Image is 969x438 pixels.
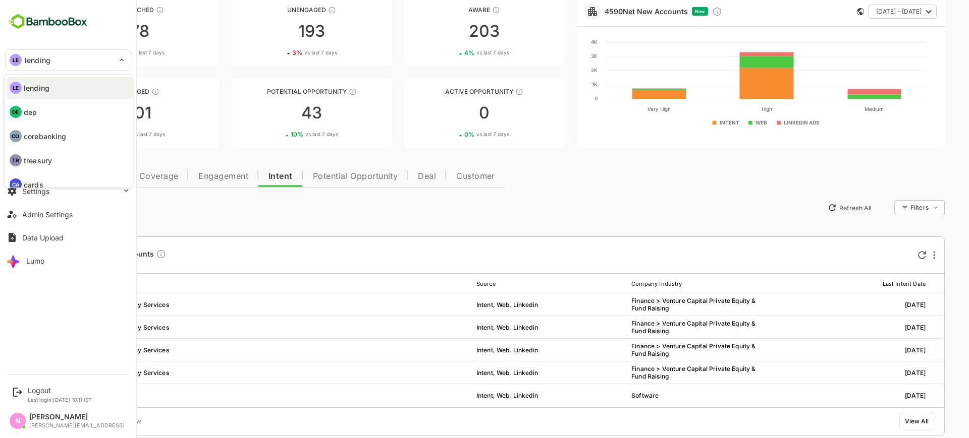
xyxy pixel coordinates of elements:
div: Discover new accounts within your ICP surging on configured topics, or visiting your website anon... [121,249,131,261]
div: Intent, Web, Linkedin [441,369,580,377]
div: Unreached [24,6,184,14]
div: Finance > Venture Capital Private Equity & Fund Raising [596,365,735,380]
div: Finance > Venture Capital Private Equity & Fund Raising [596,342,735,357]
div: Potential Opportunity [196,88,356,95]
p: dep [24,107,37,117]
div: These accounts have just entered the buying cycle and need further nurturing [457,6,465,14]
div: CA [10,178,22,191]
text: Very High [612,106,635,112]
div: CO [10,130,22,142]
span: TA [39,324,46,331]
div: Tata Consultancy Services [27,365,425,380]
span: Data Quality and Coverage [34,172,143,180]
button: Refresh All [788,200,841,216]
div: 16-08-2025 [751,369,890,377]
p: lending [24,83,49,93]
div: Aware [369,6,529,14]
span: vs last 7 days [270,131,303,138]
span: vs last 7 days [441,49,474,56]
div: These accounts have not shown enough engagement and need nurturing [293,6,301,14]
div: Unengaged [196,6,356,14]
div: This card does not support filter and segments [822,8,829,15]
div: Last Updated Now [55,417,106,425]
div: Intent, Web, Linkedin [441,301,580,308]
span: vs last 7 days [96,49,129,56]
text: 3K [556,53,562,59]
span: TA [39,369,46,376]
div: 11-08-2025 [751,392,890,399]
div: 78 [24,23,184,39]
div: 101 [24,105,184,121]
div: Filters [875,204,893,211]
th: Company Industry [596,274,751,293]
th: Source [441,274,596,293]
div: 193 [196,23,356,39]
div: View All [870,417,893,425]
th: Last Intent Date [751,274,906,293]
div: 10 % [255,131,303,138]
text: Medium [829,106,848,112]
span: Deal [383,172,401,180]
span: Potential Opportunity [278,172,363,180]
text: 2K [556,67,562,73]
div: Tata Consultancy Services [27,342,425,357]
div: TR [10,154,22,166]
text: 0 [559,95,562,101]
table: customized table [27,274,906,407]
div: These accounts have open opportunities which might be at any of the Sales Stages [480,88,488,96]
div: Software [596,392,735,399]
th: Account [27,274,441,293]
a: Potential OpportunityThese accounts are MQAs and can be passed on to Inside Sales4310%vs last 7 days [196,78,356,148]
div: DE [10,106,22,118]
p: cards [24,179,43,190]
div: 43 [196,105,356,121]
span: Net New Accounts [53,249,131,261]
span: AC [38,392,46,399]
div: Discover new ICP-fit accounts showing engagement — via intent surges, anonymous website visits, L... [677,7,687,17]
p: treasury [24,155,52,166]
div: 203 [369,23,529,39]
span: vs last 7 days [441,131,474,138]
button: New Insights [24,199,98,217]
div: These accounts have not been engaged with for a defined time period [121,6,129,14]
text: 1K [557,81,562,87]
div: These accounts are MQAs and can be passed on to Inside Sales [313,88,321,96]
div: 0 % [85,131,130,138]
span: New [660,9,670,14]
div: Tata Consultancy Services [27,297,425,312]
div: These accounts are warm, further nurturing would qualify them to MQAs [116,88,124,96]
div: Refresh [883,251,891,259]
a: EngagedThese accounts are warm, further nurturing would qualify them to MQAs1010%vs last 7 days [24,78,184,148]
div: 4 % [429,49,474,56]
text: 4K [556,39,562,45]
span: TA [39,301,46,308]
div: 3 % [257,49,302,56]
div: 0 [369,105,529,121]
span: vs last 7 days [269,49,302,56]
span: vs last 7 days [97,131,130,138]
div: 0 % [429,131,474,138]
div: Intent, Web, Linkedin [441,392,580,399]
div: More [898,251,900,259]
div: Finance > Venture Capital Private Equity & Fund Raising [596,320,735,335]
span: Engagement [163,172,213,180]
a: 4590Net New Accounts [569,7,653,16]
div: Accenture plc [27,388,425,403]
div: Filters [874,199,909,217]
button: [DATE] - [DATE] [833,5,901,19]
div: 5 % [85,49,129,56]
div: 11-08-2025 [751,301,890,308]
div: Intent, Web, Linkedin [441,324,580,331]
div: LE [10,82,22,94]
div: Intent, Web, Linkedin [441,346,580,354]
span: [DATE] - [DATE] [841,5,886,18]
p: corebanking [24,131,66,142]
div: Engaged [24,88,184,95]
a: Active OpportunityThese accounts have open opportunities which might be at any of the Sales Stage... [369,78,529,148]
div: Tata Consultancy Services [27,320,425,335]
text: High [726,106,737,112]
span: Intent [233,172,257,180]
span: Customer [421,172,460,180]
div: 11-08-2025 [751,346,890,354]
